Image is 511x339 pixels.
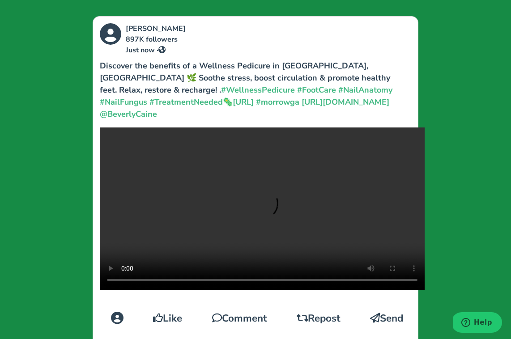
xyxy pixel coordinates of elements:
span: #TreatmentNeeded [149,97,223,107]
span: Repost [297,311,341,326]
span: @BeverlyCaine [100,109,157,119]
span: Send [370,311,403,326]
span: Comment [212,311,267,326]
span: #WellnessPedicure [221,85,295,95]
span: [URL][DOMAIN_NAME] [302,97,389,107]
p: Discover the benefits of a Wellness Pedicure in [GEOGRAPHIC_DATA], [GEOGRAPHIC_DATA] 🌿 Soothe str... [100,60,396,120]
span: Like [153,311,182,326]
iframe: Opens a widget where you can find more information [453,312,502,335]
p: Just now · [126,45,186,55]
p: 897K followers [126,34,186,45]
span: #morrowga [256,97,299,107]
span: #NailAnatomy [338,85,392,95]
span: #NailFungus [100,97,147,107]
span: [URL] [233,97,254,107]
span: [PERSON_NAME] [126,24,186,34]
span: #FootCare [297,85,336,95]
